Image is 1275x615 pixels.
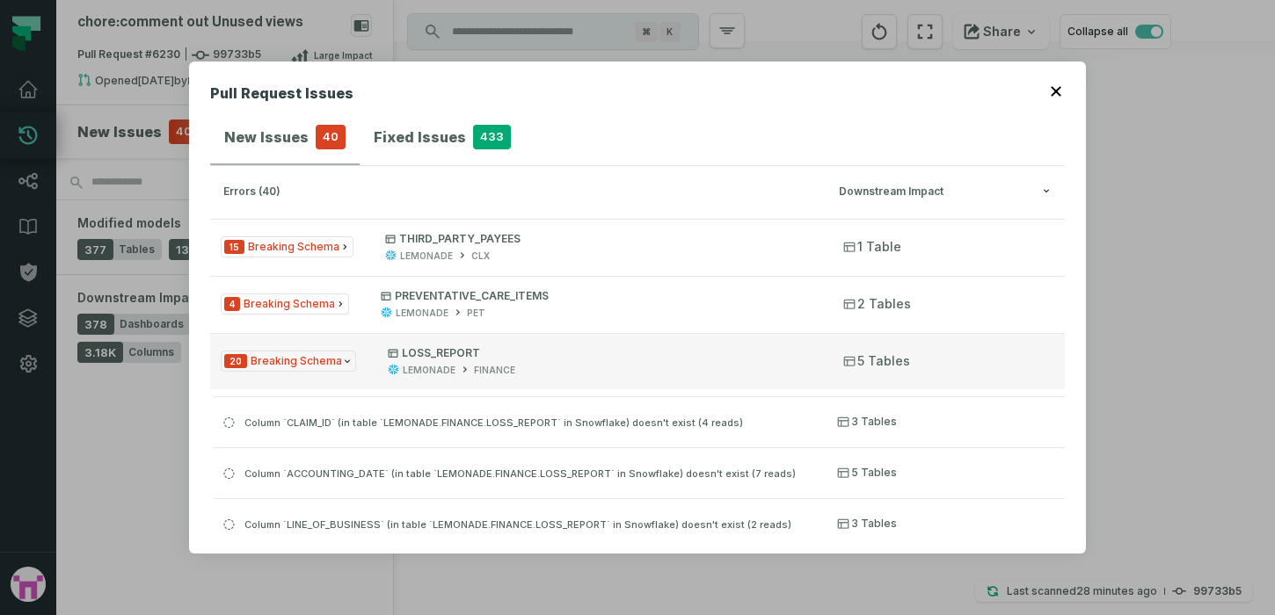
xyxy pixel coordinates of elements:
[224,127,309,148] h4: New Issues
[316,125,346,149] span: 40
[388,346,812,360] p: LOSS_REPORT
[214,396,1065,446] button: Column `CLAIM_ID` (in table `LEMONADE.FINANCE.LOSS_REPORT` in Snowflake) doesn't exist (4 reads)3...
[396,307,448,320] div: LEMONADE
[843,352,910,370] span: 5 Tables
[221,293,349,315] span: Issue Type
[467,307,485,320] div: PET
[385,232,812,246] p: THIRD_PARTY_PAYEES
[214,447,1065,497] button: Column `ACCOUNTING_DATE` (in table `LEMONADE.FINANCE.LOSS_REPORT` in Snowflake) doesn't exist (7 ...
[224,354,247,368] span: Severity
[224,297,240,311] span: Severity
[374,127,466,148] h4: Fixed Issues
[843,238,901,256] span: 1 Table
[473,125,511,149] span: 433
[244,416,743,428] span: Column `CLAIM_ID` (in table `LEMONADE.FINANCE.LOSS_REPORT` in Snowflake) doesn't exist (4 reads)
[214,498,1065,548] button: Column `LINE_OF_BUSINESS` (in table `LEMONADE.FINANCE.LOSS_REPORT` in Snowflake) doesn't exist (2...
[837,517,897,531] span: 3 Tables
[837,415,897,429] span: 3 Tables
[403,364,455,377] div: LEMONADE
[474,364,515,377] div: FINANCE
[210,276,1065,332] button: Issue TypePREVENTATIVE_CARE_ITEMSLEMONADEPET2 Tables
[244,467,796,479] span: Column `ACCOUNTING_DATE` (in table `LEMONADE.FINANCE.LOSS_REPORT` in Snowflake) doesn't exist (7 ...
[223,185,828,199] div: errors (40)
[471,250,490,263] div: CLX
[210,333,1065,389] button: Issue TypeLOSS_REPORTLEMONADEFINANCE5 Tables
[837,466,897,480] span: 5 Tables
[210,219,1065,275] button: Issue TypeTHIRD_PARTY_PAYEESLEMONADECLX1 Table
[221,236,353,258] span: Issue Type
[221,351,356,373] span: Issue Type
[223,185,1052,199] button: errors (40)Downstream Impact
[210,83,353,111] h2: Pull Request Issues
[400,250,453,263] div: LEMONADE
[244,517,791,530] span: Column `LINE_OF_BUSINESS` (in table `LEMONADE.FINANCE.LOSS_REPORT` in Snowflake) doesn't exist (2...
[224,240,244,254] span: Severity
[839,185,1052,199] div: Downstream Impact
[843,295,911,313] span: 2 Tables
[381,289,812,303] p: PREVENTATIVE_CARE_ITEMS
